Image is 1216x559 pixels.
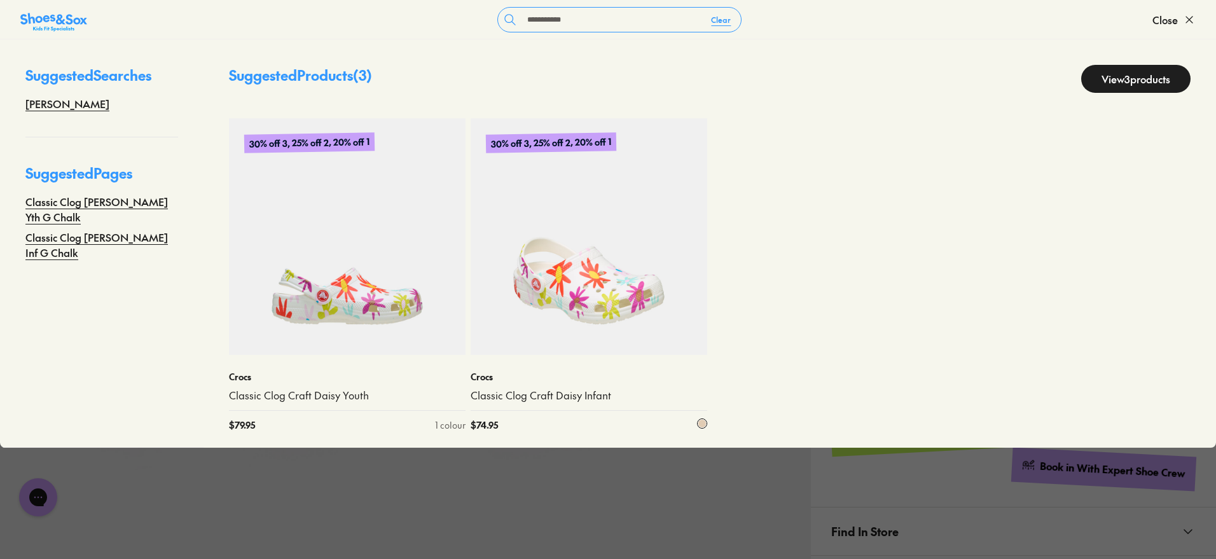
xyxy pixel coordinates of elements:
a: Shoes &amp; Sox [20,10,87,30]
a: Classic Clog [PERSON_NAME] Yth G Chalk [25,194,178,224]
span: $ 79.95 [229,418,255,432]
div: Book in With Expert Shoe Crew [1040,459,1186,481]
p: Crocs [471,370,707,383]
button: Find In Store [811,507,1216,555]
img: SNS_Logo_Responsive.svg [20,12,87,32]
a: Classic Clog Craft Daisy Infant [471,389,707,403]
p: Crocs [229,370,466,383]
span: Find In Store [831,513,899,550]
span: $ 74.95 [471,418,498,432]
p: Suggested Pages [25,163,178,194]
a: [PERSON_NAME] [25,96,109,111]
button: Close [1152,6,1196,34]
p: Suggested Searches [25,65,178,96]
p: 30% off 3, 25% off 2, 20% off 1 [486,134,616,153]
a: Classic Clog [PERSON_NAME] Inf G Chalk [25,230,178,260]
p: Suggested Products [229,65,372,93]
a: Classic Clog Craft Daisy Youth [229,389,466,403]
button: Clear [701,8,741,31]
a: 30% off 3, 25% off 2, 20% off 1 [229,118,466,355]
a: 30% off 3, 25% off 2, 20% off 1 [471,118,707,355]
a: Book in With Expert Shoe Crew [1011,448,1196,492]
p: 30% off 3, 25% off 2, 20% off 1 [244,133,375,154]
span: Close [1152,12,1178,27]
div: 1 colour [435,418,466,432]
span: ( 3 ) [353,66,372,85]
a: View3products [1081,65,1191,93]
iframe: Gorgias live chat messenger [13,474,64,521]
